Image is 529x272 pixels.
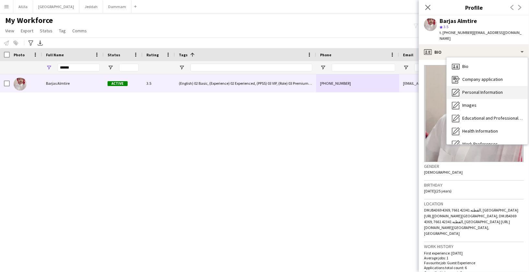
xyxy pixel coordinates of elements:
button: Dammam [103,0,132,13]
p: Applications total count: 6 [424,265,524,270]
div: Work Preferences [447,138,528,151]
button: AlUla [13,0,33,13]
span: Photo [14,52,25,57]
h3: Work history [424,244,524,249]
input: Tags Filter Input [190,64,312,71]
div: Images [447,99,528,112]
span: Phone [320,52,331,57]
span: [DEMOGRAPHIC_DATA] [424,170,463,175]
span: Tags [179,52,188,57]
img: Barjas Almtire [14,78,27,91]
div: Health Information [447,125,528,138]
a: View [3,27,17,35]
span: Tag [59,28,66,34]
app-action-btn: Advanced filters [27,39,35,47]
div: [EMAIL_ADDRESS][DOMAIN_NAME] [399,74,529,92]
button: Open Filter Menu [108,65,113,71]
span: Educational and Professional Background [462,115,523,121]
div: Bio [419,44,529,60]
div: Barjas Almtire [440,18,477,24]
div: Educational and Professional Background [447,112,528,125]
div: [PHONE_NUMBER] [316,74,399,92]
button: Open Filter Menu [46,65,52,71]
span: Company application [462,76,503,82]
div: Bio [447,60,528,73]
span: | [EMAIL_ADDRESS][DOMAIN_NAME] [440,30,522,41]
h3: Birthday [424,182,524,188]
span: Images [462,102,477,108]
input: Status Filter Input [119,64,139,71]
span: Export [21,28,33,34]
h3: Gender [424,163,524,169]
button: Open Filter Menu [179,65,185,71]
span: 3.5 [443,24,448,29]
span: Email [403,52,413,57]
p: Favourite job: Guest Experience [424,260,524,265]
input: Phone Filter Input [332,64,395,71]
h3: Location [424,201,524,207]
button: Jeddah [79,0,103,13]
input: Email Filter Input [415,64,525,71]
span: DMJB4369 4369, الفطنه 42341 7661, [GEOGRAPHIC_DATA] [URL][DOMAIN_NAME][GEOGRAPHIC_DATA], DMJB4369... [424,208,518,236]
button: Open Filter Menu [320,65,326,71]
span: t. [PHONE_NUMBER] [440,30,473,35]
span: View [5,28,14,34]
span: [DATE] (25 years) [424,189,452,193]
div: Company application [447,73,528,86]
a: Status [37,27,55,35]
input: Full Name Filter Input [58,64,100,71]
h3: Profile [419,3,529,12]
span: Active [108,81,128,86]
span: Status [108,52,120,57]
span: Comms [72,28,87,34]
button: Open Filter Menu [403,65,409,71]
span: Rating [146,52,159,57]
div: 3.5 [143,74,175,92]
app-action-btn: Export XLSX [36,39,44,47]
a: Tag [56,27,68,35]
span: Health Information [462,128,498,134]
button: [GEOGRAPHIC_DATA] [33,0,79,13]
span: Work Preferences [462,141,498,147]
p: First experience: [DATE] [424,251,524,256]
img: Crew avatar or photo [424,65,524,162]
p: Average jobs: 1 [424,256,524,260]
span: Personal Information [462,89,503,95]
div: Personal Information [447,86,528,99]
a: Export [18,27,36,35]
span: Status [40,28,52,34]
div: (English) 02 Basic, (Experience) 02 Experienced, (PPSS) 03 VIP, (Role) 03 Premium [PERSON_NAME] [175,74,316,92]
span: Bio [462,63,468,69]
a: Comms [70,27,89,35]
span: My Workforce [5,16,53,25]
span: Barjas Almtire [46,81,70,86]
span: Full Name [46,52,64,57]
